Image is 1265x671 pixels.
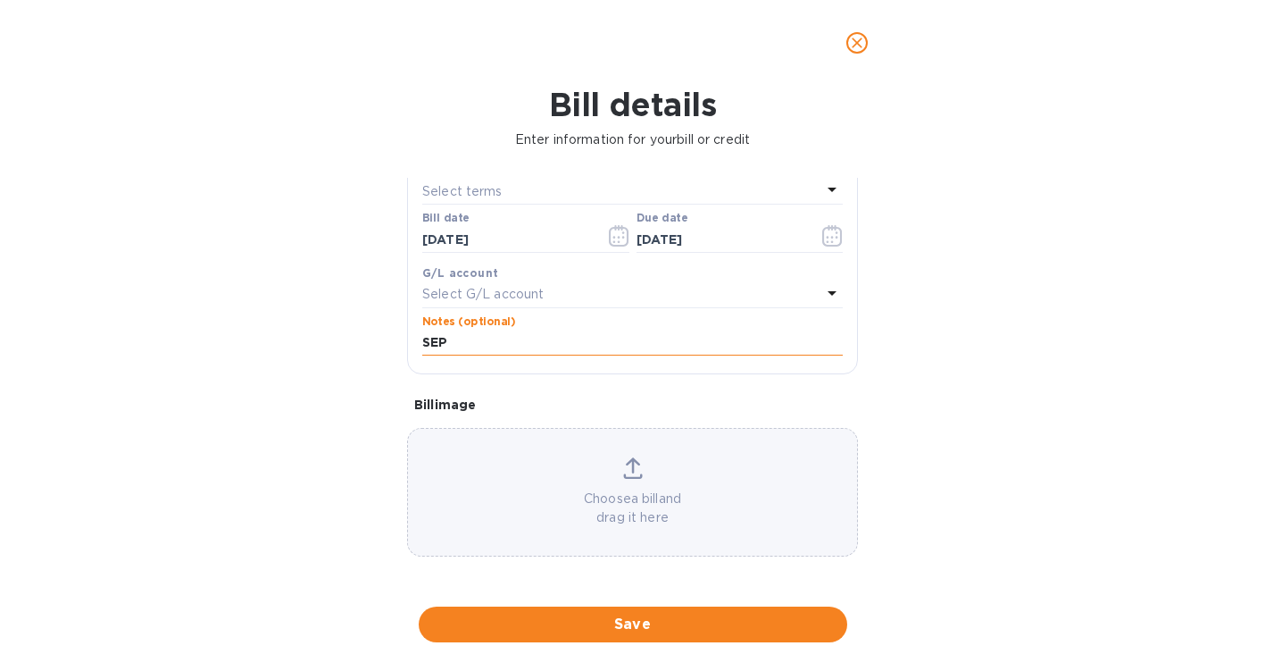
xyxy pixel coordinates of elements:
span: Save [433,614,833,635]
input: Select date [422,226,591,253]
p: Bill image [414,396,851,414]
button: close [836,21,878,64]
label: Notes (optional) [422,316,516,327]
p: Enter information for your bill or credit [14,130,1251,149]
h1: Bill details [14,86,1251,123]
p: Choose a bill and drag it here [408,490,857,527]
label: Due date [637,214,687,224]
button: Save [419,607,847,642]
input: Enter notes [422,330,843,356]
label: Bill date [422,214,470,224]
p: Select terms [422,182,503,201]
input: Due date [637,226,805,253]
p: Select G/L account [422,285,544,304]
b: G/L account [422,266,498,280]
